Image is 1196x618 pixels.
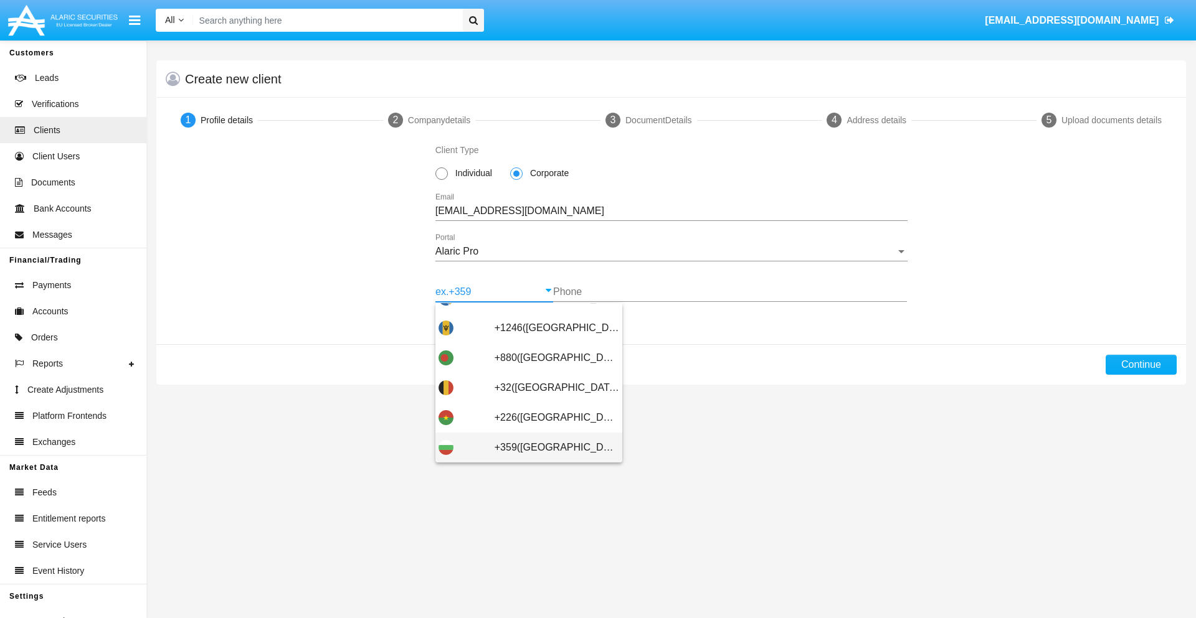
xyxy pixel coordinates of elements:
span: Documents [31,176,75,189]
span: Payments [32,279,71,292]
span: Exchanges [32,436,75,449]
span: [EMAIL_ADDRESS][DOMAIN_NAME] [985,15,1159,26]
a: [EMAIL_ADDRESS][DOMAIN_NAME] [979,3,1180,38]
span: 5 [1046,115,1051,125]
span: Orders [31,331,58,344]
span: 3 [610,115,616,125]
span: Clients [34,124,60,137]
span: 4 [832,115,837,125]
img: Logo image [6,2,120,39]
h5: Create new client [185,74,282,84]
span: 1 [186,115,191,125]
span: Event History [32,564,84,578]
div: Company details [408,114,470,127]
span: Platform Frontends [32,410,107,423]
div: Document Details [625,114,692,127]
span: Verifications [32,98,78,111]
span: +359([GEOGRAPHIC_DATA]) [495,433,619,462]
span: +1246([GEOGRAPHIC_DATA]) [495,313,619,343]
button: Continue [1106,355,1177,375]
span: +226([GEOGRAPHIC_DATA]) [495,403,619,433]
span: Entitlement reports [32,512,106,525]
div: Profile details [201,114,253,127]
span: Messages [32,228,72,241]
span: Feeds [32,486,57,499]
span: Reports [32,357,63,370]
span: Create Adjustments [27,383,103,396]
span: +880([GEOGRAPHIC_DATA]) [495,343,619,373]
span: +32([GEOGRAPHIC_DATA]) [495,373,619,403]
label: Client Type [435,144,479,157]
span: 2 [392,115,398,125]
span: Individual [448,167,495,180]
span: All [165,15,175,25]
span: Service Users [32,538,87,551]
span: Alaric Pro [435,246,478,256]
span: Corporate [523,167,572,180]
span: Client Users [32,150,80,163]
span: Leads [35,72,59,85]
a: All [156,14,193,27]
span: Bank Accounts [34,202,92,215]
div: Upload documents details [1061,114,1162,127]
input: Search [193,9,458,32]
div: Address details [847,114,906,127]
span: Accounts [32,305,69,318]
